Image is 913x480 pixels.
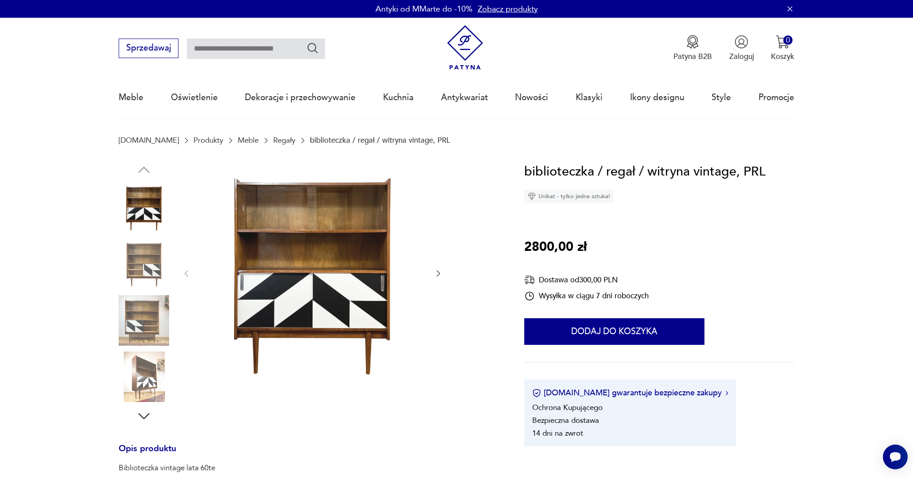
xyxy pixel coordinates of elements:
[726,391,728,395] img: Ikona strzałki w prawo
[245,77,356,118] a: Dekoracje i przechowywanie
[735,35,748,49] img: Ikonka użytkownika
[193,136,223,144] a: Produkty
[306,42,319,55] button: Szukaj
[119,351,169,402] img: Zdjęcie produktu biblioteczka / regał / witryna vintage, PRL
[383,77,414,118] a: Kuchnia
[532,387,728,398] button: [DOMAIN_NAME] gwarantuje bezpieczne zakupy
[443,25,487,70] img: Patyna - sklep z meblami i dekoracjami vintage
[686,35,700,49] img: Ikona medalu
[673,51,712,62] p: Patyna B2B
[515,77,548,118] a: Nowości
[673,35,712,62] a: Ikona medaluPatyna B2B
[528,192,536,200] img: Ikona diamentu
[119,295,169,346] img: Zdjęcie produktu biblioteczka / regał / witryna vintage, PRL
[532,428,583,438] li: 14 dni na zwrot
[119,136,179,144] a: [DOMAIN_NAME]
[524,237,587,258] p: 2800,00 zł
[673,35,712,62] button: Patyna B2B
[532,389,541,398] img: Ikona certyfikatu
[771,51,794,62] p: Koszyk
[273,136,295,144] a: Regały
[729,51,754,62] p: Zaloguj
[119,238,169,289] img: Zdjęcie produktu biblioteczka / regał / witryna vintage, PRL
[441,77,488,118] a: Antykwariat
[524,274,649,285] div: Dostawa od 300,00 PLN
[524,318,704,345] button: Dodaj do koszyka
[310,136,450,144] p: biblioteczka / regał / witryna vintage, PRL
[883,445,908,469] iframe: Smartsupp widget button
[729,35,754,62] button: Zaloguj
[524,274,535,285] img: Ikona dostawy
[524,162,766,182] h1: biblioteczka / regał / witryna vintage, PRL
[119,182,169,233] img: Zdjęcie produktu biblioteczka / regał / witryna vintage, PRL
[119,77,143,118] a: Meble
[630,77,685,118] a: Ikony designu
[783,35,793,45] div: 0
[171,77,218,118] a: Oświetlenie
[532,402,603,413] li: Ochrona Kupującego
[524,190,614,203] div: Unikat - tylko jedna sztuka!
[524,291,649,301] div: Wysyłka w ciągu 7 dni roboczych
[478,4,538,15] a: Zobacz produkty
[238,136,259,144] a: Meble
[119,445,499,463] h3: Opis produktu
[375,4,472,15] p: Antyki od MMarte do -10%
[576,77,603,118] a: Klasyki
[712,77,731,118] a: Style
[771,35,794,62] button: 0Koszyk
[119,45,178,52] a: Sprzedawaj
[532,415,599,425] li: Bezpieczna dostawa
[119,463,499,473] p: Biblioteczka vintage lata 60te
[776,35,789,49] img: Ikona koszyka
[758,77,794,118] a: Promocje
[119,39,178,58] button: Sprzedawaj
[201,162,423,384] img: Zdjęcie produktu biblioteczka / regał / witryna vintage, PRL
